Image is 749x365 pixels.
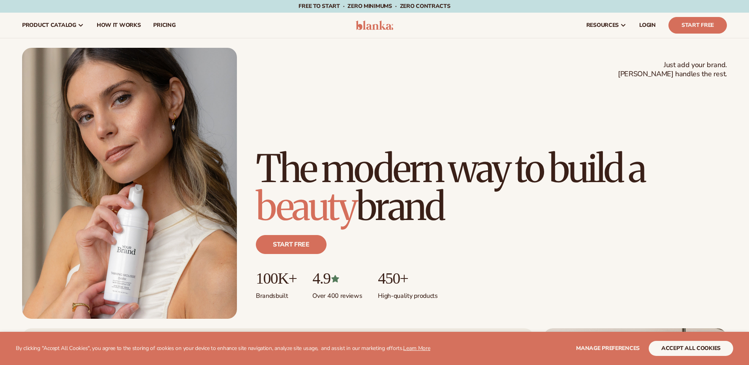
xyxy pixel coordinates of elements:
p: 450+ [378,270,437,287]
p: 100K+ [256,270,297,287]
a: Learn More [403,344,430,352]
a: Start free [256,235,327,254]
span: resources [586,22,619,28]
a: Start Free [668,17,727,34]
img: Female holding tanning mousse. [22,48,237,319]
p: High-quality products [378,287,437,300]
a: pricing [147,13,182,38]
span: product catalog [22,22,76,28]
span: pricing [153,22,175,28]
span: beauty [256,183,356,230]
button: Manage preferences [576,341,640,356]
img: logo [356,21,393,30]
span: Just add your brand. [PERSON_NAME] handles the rest. [618,60,727,79]
a: LOGIN [633,13,662,38]
span: How It Works [97,22,141,28]
span: LOGIN [639,22,656,28]
p: Brands built [256,287,297,300]
button: accept all cookies [649,341,733,356]
a: resources [580,13,633,38]
span: Manage preferences [576,344,640,352]
p: 4.9 [312,270,362,287]
p: Over 400 reviews [312,287,362,300]
a: product catalog [16,13,90,38]
a: How It Works [90,13,147,38]
h1: The modern way to build a brand [256,150,727,226]
span: Free to start · ZERO minimums · ZERO contracts [298,2,450,10]
p: By clicking "Accept All Cookies", you agree to the storing of cookies on your device to enhance s... [16,345,430,352]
